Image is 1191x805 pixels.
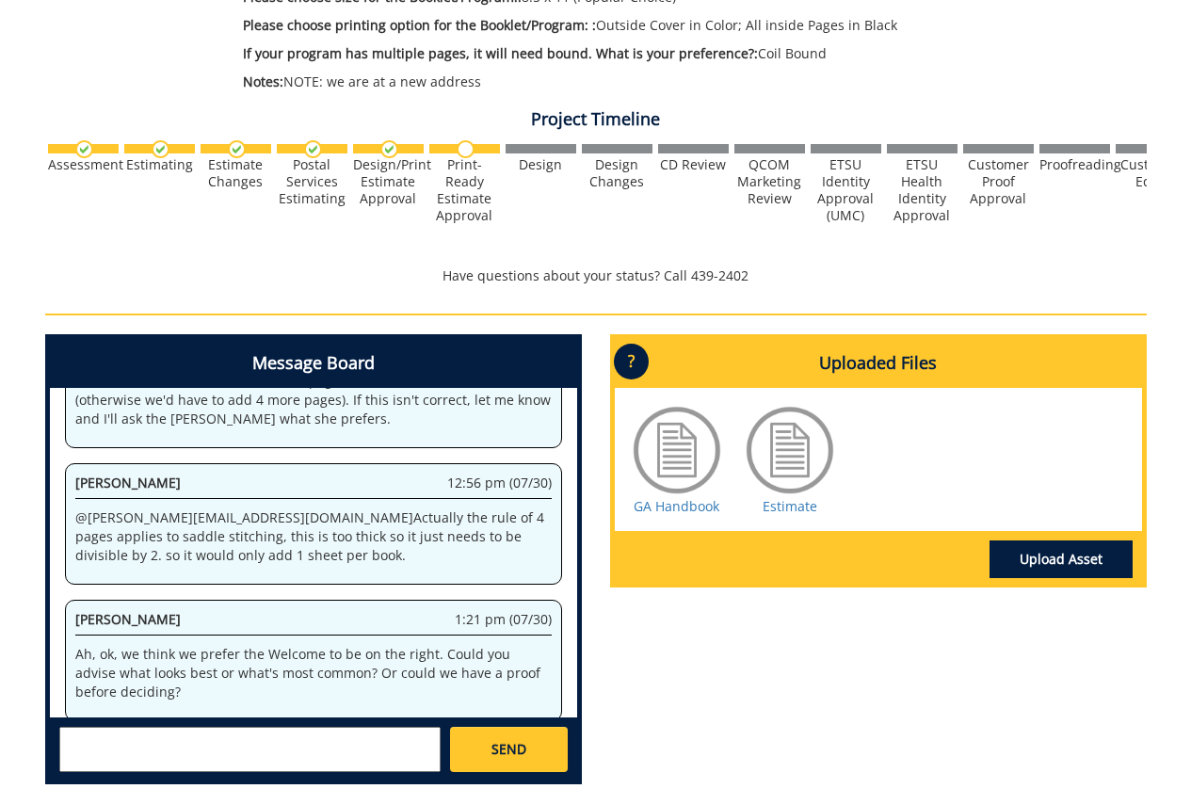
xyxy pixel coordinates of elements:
div: ETSU Health Identity Approval [887,156,958,224]
img: checkmark [152,140,169,158]
div: ETSU Identity Approval (UMC) [811,156,881,224]
span: Please choose printing option for the Booklet/Program: : [243,16,596,34]
span: Notes: [243,72,283,90]
h4: Uploaded Files [615,339,1142,388]
div: Postal Services Estimating [277,156,347,207]
a: SEND [450,727,567,772]
div: Design [506,156,576,173]
span: If your program has multiple pages, it will need bound. What is your preference?: [243,44,758,62]
img: no [457,140,475,158]
p: Coil Bound [243,44,980,63]
div: Design/Print Estimate Approval [353,156,424,207]
img: checkmark [304,140,322,158]
img: checkmark [228,140,246,158]
p: @ [PERSON_NAME][EMAIL_ADDRESS][DOMAIN_NAME] Actually the rule of 4 pages applies to saddle stitch... [75,508,552,565]
h4: Message Board [50,339,577,388]
div: Estimating [124,156,195,173]
div: Print-Ready Estimate Approval [429,156,500,224]
h4: Project Timeline [45,110,1147,129]
div: Customer Proof Approval [963,156,1034,207]
textarea: messageToSend [59,727,441,772]
p: ? [614,344,649,379]
img: checkmark [380,140,398,158]
div: CD Review [658,156,729,173]
p: Ah, ok, we think we prefer the Welcome to be on the right. Could you advise what looks best or wh... [75,645,552,701]
img: checkmark [75,140,93,158]
div: Assessment [48,156,119,173]
div: QCOM Marketing Review [734,156,805,207]
span: 1:21 pm (07/30) [455,610,552,629]
div: Estimate Changes [201,156,271,190]
p: Outside Cover in Color; All inside Pages in Black [243,16,980,35]
a: Estimate [763,497,817,515]
a: GA Handbook [634,497,719,515]
p: Have questions about your status? Call 439-2402 [45,266,1147,285]
span: 12:56 pm (07/30) [447,474,552,492]
div: Customer Edits [1116,156,1186,190]
span: [PERSON_NAME] [75,610,181,628]
p: @ [EMAIL_ADDRESS][DOMAIN_NAME] I believe due to the number of pages, we're locked in to have the ... [75,353,552,428]
a: Upload Asset [990,540,1133,578]
div: Proofreading [1039,156,1110,173]
span: SEND [491,740,526,759]
span: [PERSON_NAME] [75,474,181,491]
p: NOTE: we are at a new address [243,72,980,91]
div: Design Changes [582,156,652,190]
